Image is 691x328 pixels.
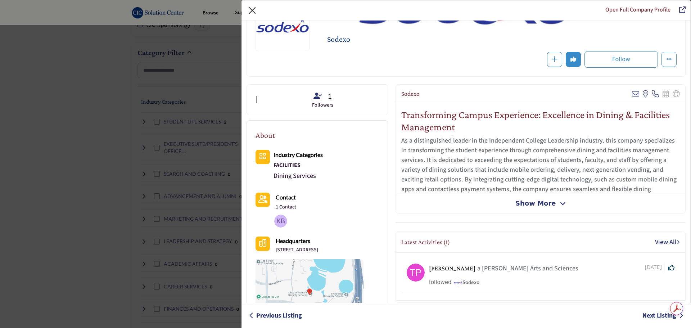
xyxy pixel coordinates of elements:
a: Previous Listing [249,311,302,320]
a: 1 Contact [276,204,296,211]
span: [DATE] [645,264,664,271]
a: Industry Categories [274,150,323,159]
span: followed [429,279,452,286]
div: Campus infrastructure, maintenance systems, and physical plant management solutions for education... [274,160,323,171]
h2: Latest Activities (1) [401,238,450,246]
p: a [PERSON_NAME] Arts and Sciences [477,264,578,273]
a: FACILITIES [274,160,323,171]
button: Close [247,5,258,16]
img: Kitty B. [274,215,287,228]
span: Show More [515,198,556,208]
button: Redirect to login [584,51,658,68]
a: Link of redirect to contact page [256,193,270,207]
a: Redirect to sodexo [674,5,686,15]
a: View All [655,237,680,247]
button: More Options [661,52,677,67]
button: Redirect to login page [547,52,562,67]
button: Category Icon [256,150,270,164]
h2: Sodexo [401,90,420,98]
p: Followers [267,102,379,109]
i: Click to Like this activity [668,264,674,271]
button: Headquarter icon [256,237,270,251]
a: Next Listing [642,311,683,320]
h2: Sodexo [327,35,525,44]
img: avtar-image [407,264,425,282]
b: Contact [276,194,296,201]
a: imageSodexo [453,278,479,287]
span: Sodexo [453,279,479,286]
p: As a distinguished leader in the Independent College Leadership industry, this company specialize... [401,136,680,223]
span: 1 [328,90,332,101]
a: Dining Services [274,171,316,180]
button: Contact-Employee Icon [256,193,270,207]
img: image [453,278,462,287]
h2: About [256,129,275,141]
a: Contact [276,193,296,202]
p: [STREET_ADDRESS] [276,247,318,254]
b: Headquarters [276,237,310,245]
a: Redirect to sodexo [605,6,670,14]
h5: [PERSON_NAME] [429,265,475,273]
b: Industry Categories [274,151,323,158]
h2: Transforming Campus Experience: Excellence in Dining & Facilities Management [401,109,680,133]
button: Redirect to login page [566,52,581,67]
